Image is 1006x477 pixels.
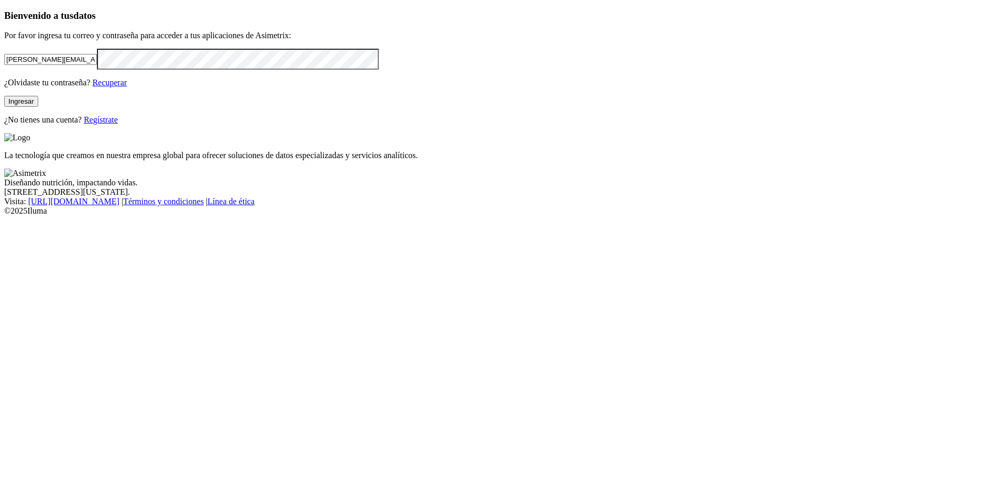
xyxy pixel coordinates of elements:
span: datos [73,10,96,21]
p: ¿No tienes una cuenta? [4,115,1002,125]
a: Regístrate [84,115,118,124]
a: Términos y condiciones [123,197,204,206]
p: Por favor ingresa tu correo y contraseña para acceder a tus aplicaciones de Asimetrix: [4,31,1002,40]
button: Ingresar [4,96,38,107]
img: Logo [4,133,30,142]
a: [URL][DOMAIN_NAME] [28,197,119,206]
div: Diseñando nutrición, impactando vidas. [4,178,1002,187]
p: ¿Olvidaste tu contraseña? [4,78,1002,87]
h3: Bienvenido a tus [4,10,1002,21]
a: Línea de ética [207,197,255,206]
div: © 2025 Iluma [4,206,1002,216]
img: Asimetrix [4,169,46,178]
p: La tecnología que creamos en nuestra empresa global para ofrecer soluciones de datos especializad... [4,151,1002,160]
input: Tu correo [4,54,97,65]
div: [STREET_ADDRESS][US_STATE]. [4,187,1002,197]
div: Visita : | | [4,197,1002,206]
a: Recuperar [92,78,127,87]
